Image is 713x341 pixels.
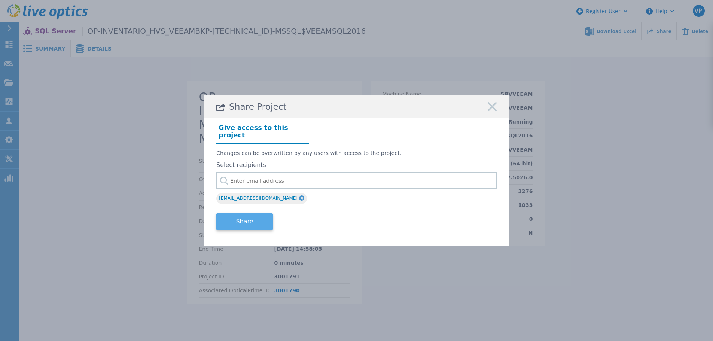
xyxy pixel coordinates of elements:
[216,172,497,189] input: Enter email address
[229,102,287,112] span: Share Project
[216,193,307,204] div: [EMAIL_ADDRESS][DOMAIN_NAME]
[216,122,309,144] h4: Give access to this project
[216,213,273,230] button: Share
[216,150,497,156] p: Changes can be overwritten by any users with access to the project.
[216,162,497,168] label: Select recipients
